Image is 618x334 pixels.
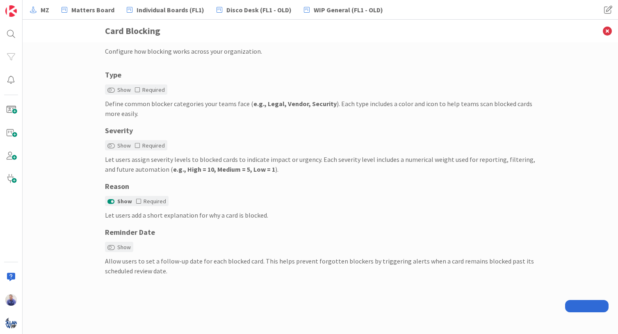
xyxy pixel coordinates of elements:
[142,143,165,148] span: Required
[105,46,262,56] p: Configure how blocking works across your organization.
[107,245,115,250] button: Show
[105,99,536,118] div: Define common blocker categories your teams face ( ). Each type includes a color and icon to help...
[105,20,536,42] h3: Card Blocking
[107,87,115,93] button: Show
[105,125,536,136] div: Severity
[107,197,132,206] label: Show
[105,256,536,276] div: Allow users to set a follow-up date for each blocked card. This helps prevent forgotten blockers ...
[226,5,292,15] span: Disco Desk (FL1 - OLD)
[25,2,54,17] a: MZ
[135,87,165,93] button: Required
[142,87,165,93] span: Required
[41,5,49,15] span: MZ
[5,5,17,17] img: Visit kanbanzone.com
[105,181,536,192] div: Reason
[135,143,165,148] button: Required
[105,210,536,220] div: Let users add a short explanation for why a card is blocked.
[253,100,337,108] b: e.g., Legal, Vendor, Security
[71,5,114,15] span: Matters Board
[314,5,383,15] span: WIP General (FL1 - OLD)
[107,199,115,204] button: Show
[173,165,275,173] b: e.g., High = 10, Medium = 5, Low = 1
[105,155,536,174] div: Let users assign severity levels to blocked cards to indicate impact or urgency. Each severity le...
[144,198,166,204] span: Required
[105,227,536,238] div: Reminder Date
[105,69,536,80] div: Type
[299,2,388,17] a: WIP General (FL1 - OLD)
[122,2,209,17] a: Individual Boards (FL1)
[5,317,17,329] img: avatar
[5,294,17,306] img: JG
[57,2,119,17] a: Matters Board
[137,5,204,15] span: Individual Boards (FL1)
[107,243,131,252] label: Show
[107,141,131,150] label: Show
[107,143,115,149] button: Show
[107,86,131,94] label: Show
[212,2,296,17] a: Disco Desk (FL1 - OLD)
[136,198,166,204] button: Required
